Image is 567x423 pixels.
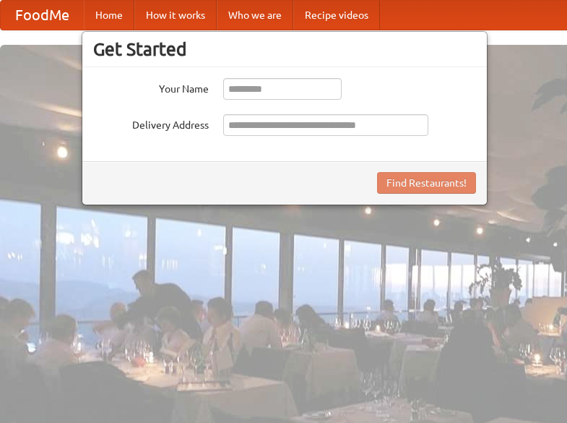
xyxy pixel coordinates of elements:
[93,78,209,96] label: Your Name
[84,1,134,30] a: Home
[217,1,293,30] a: Who we are
[293,1,380,30] a: Recipe videos
[377,172,476,194] button: Find Restaurants!
[93,38,476,60] h3: Get Started
[1,1,84,30] a: FoodMe
[93,114,209,132] label: Delivery Address
[134,1,217,30] a: How it works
